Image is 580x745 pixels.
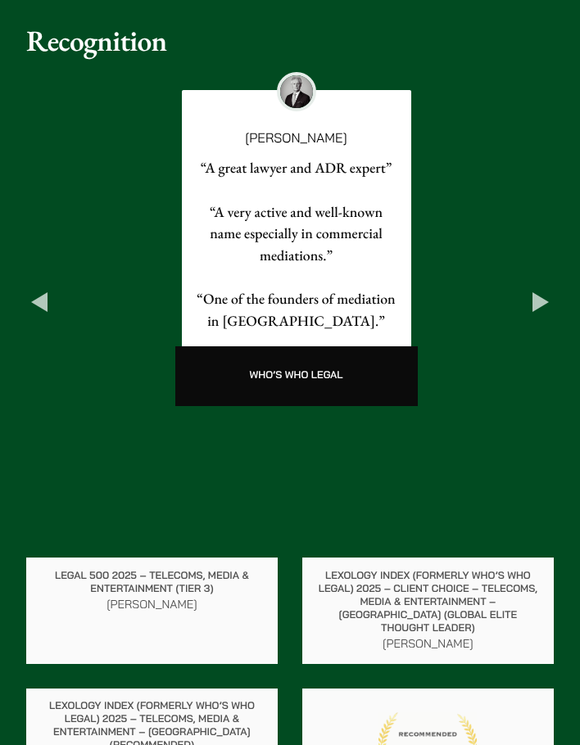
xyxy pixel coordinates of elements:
p: “A very active and well-known name especially in commercial mediations.” [193,202,400,268]
p: Lexology Index (formerly Who’s Who Legal) 2025 – Client Choice – Telecoms, Media & Entertainment ... [314,570,541,635]
p: [PERSON_NAME] [38,596,265,613]
button: Previous [26,289,52,315]
p: Legal 500 2025 – Telecoms, Media & Entertainment (Tier 3) [38,570,265,596]
h2: Recognition [26,24,554,59]
p: [PERSON_NAME] [205,131,387,144]
button: Next [528,289,554,315]
p: “One of the founders of mediation in [GEOGRAPHIC_DATA].” [193,289,400,332]
div: Who’s Who Legal [182,346,411,406]
p: “A great lawyer and ADR expert” [193,158,400,180]
p: [PERSON_NAME] [314,635,541,652]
